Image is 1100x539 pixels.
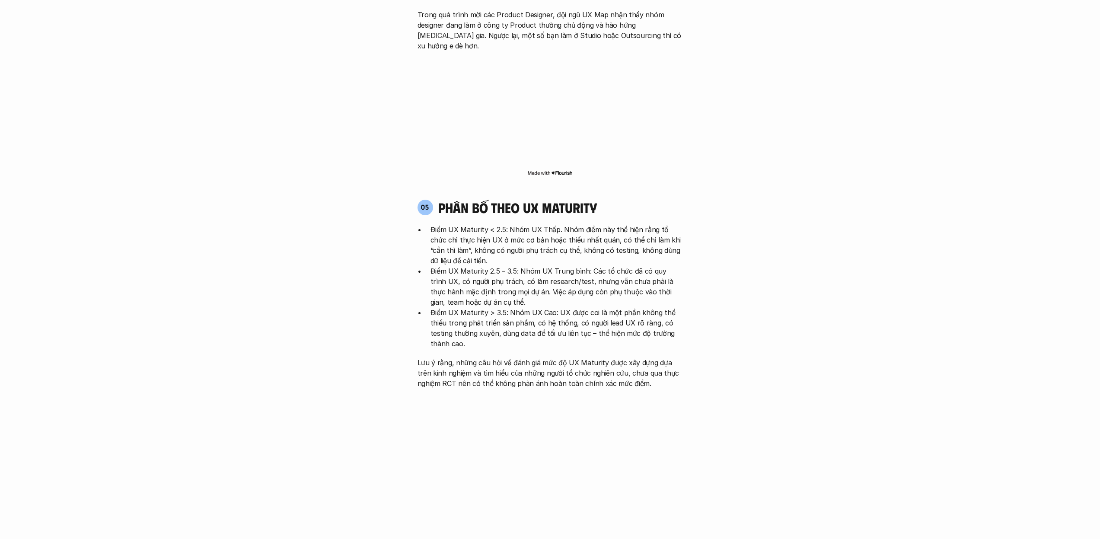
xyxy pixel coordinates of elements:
p: Trong quá trình mời các Product Designer, đội ngũ UX Map nhận thấy nhóm designer đang làm ở công ... [418,10,683,51]
img: Made with Flourish [527,169,573,176]
p: Lưu ý rằng, những câu hỏi về đánh giá mức độ UX Maturity được xây dựng dựa trên kinh nghiệm và tì... [418,357,683,389]
p: Điểm UX Maturity 2.5 – 3.5: Nhóm UX Trung bình: Các tổ chức đã có quy trình UX, có người phụ trác... [430,266,683,307]
p: Điểm UX Maturity > 3.5: Nhóm UX Cao: UX được coi là một phần không thể thiếu trong phát triển sản... [430,307,683,349]
iframe: Interactive or visual content [410,55,691,168]
h4: phân bố theo ux maturity [438,199,597,216]
p: Điểm UX Maturity < 2.5: Nhóm UX Thấp. Nhóm điểm này thể hiện rằng tổ chức chỉ thực hiện UX ở mức ... [430,224,683,266]
p: 05 [421,204,429,210]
